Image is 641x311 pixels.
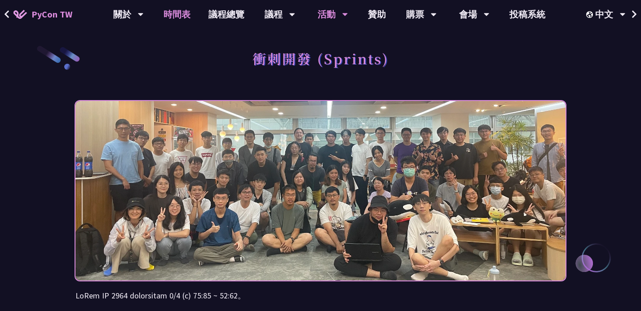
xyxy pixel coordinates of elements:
[4,3,81,26] a: PyCon TW
[252,45,389,72] h1: 衝刺開發 (Sprints)
[31,8,72,21] span: PyCon TW
[75,71,566,311] img: Photo of PyCon Taiwan Sprints
[586,11,595,18] img: Locale Icon
[13,10,27,19] img: Home icon of PyCon TW 2025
